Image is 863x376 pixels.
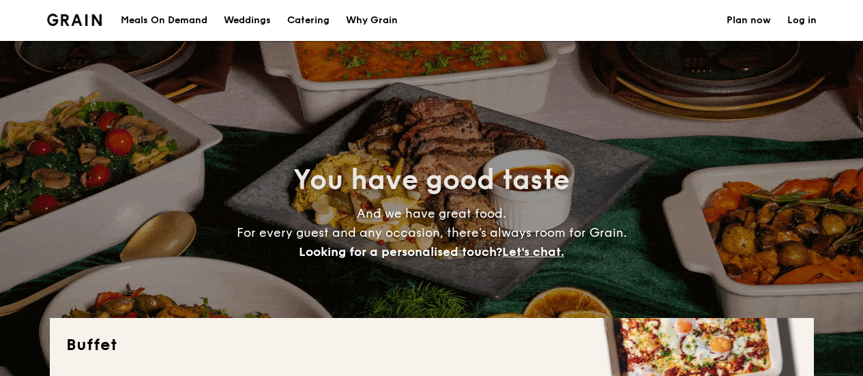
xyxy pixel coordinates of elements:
[47,14,102,26] a: Logotype
[237,206,627,259] span: And we have great food. For every guest and any occasion, there’s always room for Grain.
[293,164,570,197] span: You have good taste
[66,334,798,356] h2: Buffet
[299,244,502,259] span: Looking for a personalised touch?
[502,244,564,259] span: Let's chat.
[47,14,102,26] img: Grain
